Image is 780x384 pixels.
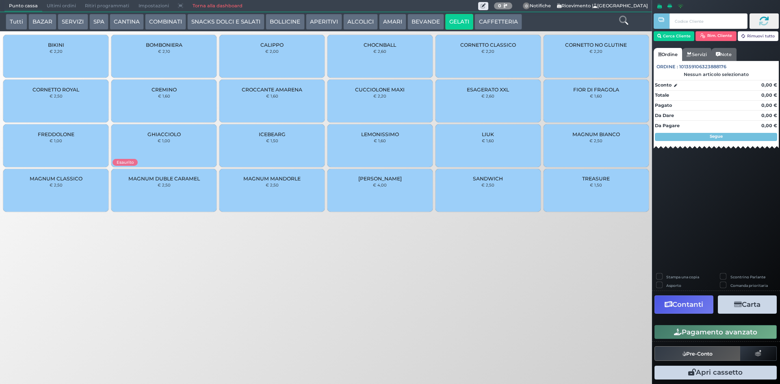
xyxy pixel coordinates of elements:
[467,87,509,93] span: ESAGERATO XXL
[590,93,602,98] small: € 1,60
[656,63,678,70] span: Ordine :
[695,31,737,41] button: Rim. Cliente
[654,295,713,314] button: Contanti
[266,14,304,30] button: BOLLICINE
[6,14,27,30] button: Tutti
[266,182,279,187] small: € 2,50
[48,42,64,48] span: BIKINI
[761,113,777,118] strong: 0,00 €
[364,42,396,48] span: CHOCNBALL
[730,274,765,280] label: Scontrino Parlante
[407,14,444,30] button: BEVANDE
[306,14,342,30] button: APERITIVI
[266,93,278,98] small: € 1,60
[761,102,777,108] strong: 0,00 €
[761,123,777,128] strong: 0,00 €
[158,93,170,98] small: € 1,60
[655,92,669,98] strong: Totale
[4,0,42,12] span: Punto cassa
[152,87,177,93] span: CREMINO
[50,49,63,54] small: € 2,20
[654,48,682,61] a: Ordine
[374,138,386,143] small: € 1,60
[355,87,405,93] span: CUCCIOLONE MAXI
[711,48,736,61] a: Note
[373,93,386,98] small: € 2,20
[50,138,62,143] small: € 1,00
[373,182,387,187] small: € 4,00
[498,3,501,9] b: 0
[265,49,279,54] small: € 2,00
[145,14,186,30] button: COMBINATI
[89,14,108,30] button: SPA
[565,42,627,48] span: CORNETTO NO GLUTINE
[679,63,726,70] span: 101359106323888176
[710,134,723,139] strong: Segue
[187,14,264,30] button: SNACKS DOLCI E SALATI
[654,325,777,339] button: Pagamento avanzato
[445,14,473,30] button: GELATI
[655,113,674,118] strong: Da Dare
[460,42,516,48] span: CORNETTO CLASSICO
[343,14,378,30] button: ALCOLICI
[242,87,302,93] span: CROCCANTE AMARENA
[590,182,602,187] small: € 1,50
[473,176,503,182] span: SANDWICH
[80,0,134,12] span: Ritiri programmati
[654,72,779,77] div: Nessun articolo selezionato
[655,102,672,108] strong: Pagato
[669,13,747,29] input: Codice Cliente
[28,14,56,30] button: BAZAR
[666,274,699,280] label: Stampa una copia
[730,283,768,288] label: Comanda prioritaria
[761,92,777,98] strong: 0,00 €
[134,0,173,12] span: Impostazioni
[128,176,200,182] span: MAGNUM DUBLE CARAMEL
[266,138,278,143] small: € 1,50
[482,131,494,137] span: LIUK
[32,87,79,93] span: CORNETTO ROYAL
[188,0,247,12] a: Torna alla dashboard
[42,0,80,12] span: Ultimi ordini
[481,93,494,98] small: € 2,60
[589,138,602,143] small: € 2,50
[682,48,711,61] a: Servizi
[572,131,620,137] span: MAGNUM BIANCO
[589,49,602,54] small: € 2,20
[147,131,181,137] span: GHIACCIOLO
[50,182,63,187] small: € 2,50
[158,138,170,143] small: € 1,00
[58,14,88,30] button: SERVIZI
[50,93,63,98] small: € 2,50
[158,182,171,187] small: € 2,50
[761,82,777,88] strong: 0,00 €
[379,14,406,30] button: AMARI
[260,42,284,48] span: CALIPPO
[38,131,74,137] span: FREDDOLONE
[30,176,82,182] span: MAGNUM CLASSICO
[666,283,681,288] label: Asporto
[654,31,695,41] button: Cerca Cliente
[158,49,170,54] small: € 2,10
[474,14,522,30] button: CAFFETTERIA
[654,366,777,380] button: Apri cassetto
[573,87,619,93] span: FIOR DI FRAGOLA
[738,31,779,41] button: Rimuovi tutto
[146,42,182,48] span: BOMBONIERA
[358,176,402,182] span: [PERSON_NAME]
[523,2,530,10] span: 0
[110,14,144,30] button: CANTINA
[243,176,301,182] span: MAGNUM MANDORLE
[655,123,680,128] strong: Da Pagare
[113,159,138,166] span: Esaurito
[259,131,286,137] span: ICEBEARG
[655,82,672,89] strong: Sconto
[582,176,610,182] span: TREASURE
[373,49,386,54] small: € 2,60
[481,182,494,187] small: € 2,50
[718,295,777,314] button: Carta
[361,131,399,137] span: LEMONISSIMO
[481,49,494,54] small: € 2,20
[654,346,741,361] button: Pre-Conto
[482,138,494,143] small: € 1,60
